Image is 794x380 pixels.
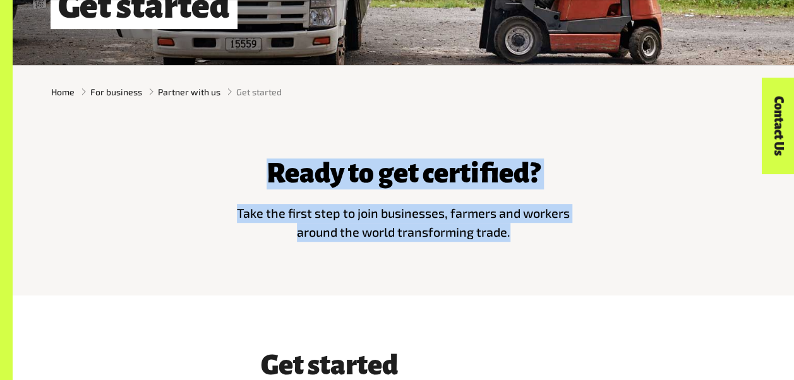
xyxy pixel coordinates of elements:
span: Get started [236,85,282,98]
a: For business [90,85,142,98]
a: Home [51,85,75,98]
h3: Ready to get certified? [231,159,576,189]
span: Take the first step to join businesses, farmers and workers around the world transforming trade. [237,205,570,239]
a: Partner with us [158,85,220,98]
